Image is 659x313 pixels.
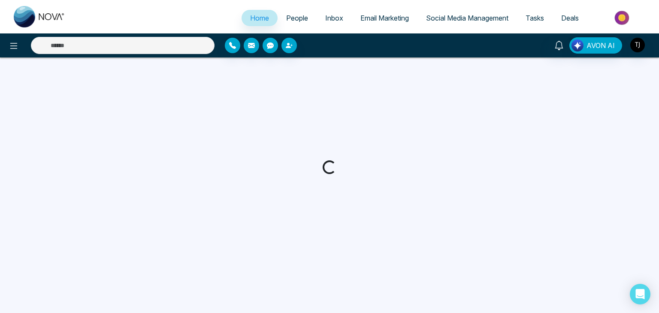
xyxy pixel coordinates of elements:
span: People [286,14,308,22]
img: User Avatar [630,38,645,52]
span: Deals [561,14,579,22]
a: Deals [553,10,587,26]
span: Home [250,14,269,22]
img: Nova CRM Logo [14,6,65,27]
a: People [278,10,317,26]
img: Lead Flow [571,39,583,51]
button: AVON AI [569,37,622,54]
a: Tasks [517,10,553,26]
img: Market-place.gif [592,8,654,27]
span: Email Marketing [360,14,409,22]
a: Home [242,10,278,26]
a: Email Marketing [352,10,417,26]
div: Open Intercom Messenger [630,284,650,304]
span: Social Media Management [426,14,508,22]
a: Inbox [317,10,352,26]
a: Social Media Management [417,10,517,26]
span: AVON AI [586,40,615,51]
span: Tasks [526,14,544,22]
span: Inbox [325,14,343,22]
